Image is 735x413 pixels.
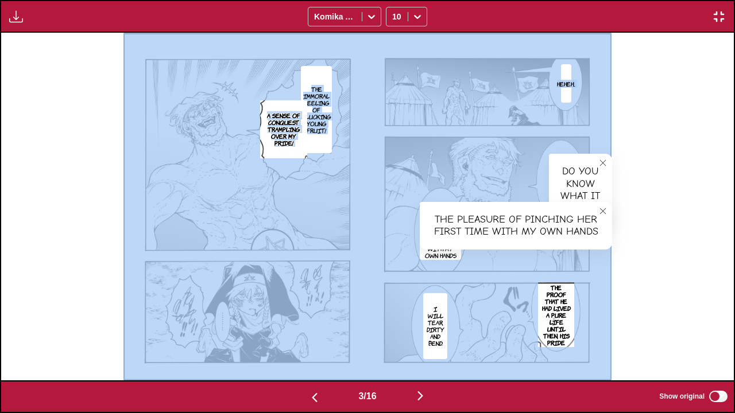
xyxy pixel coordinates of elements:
[594,202,612,220] button: close-tooltip
[358,391,376,402] span: 3 / 16
[260,110,307,149] p: A sense of conquest trampling over my pride!
[594,154,612,172] button: close-tooltip
[308,391,322,404] img: Previous page
[659,392,705,400] span: Show original
[123,33,612,380] img: Manga Panel
[422,201,458,261] p: The pleasure of pinching her first time with my own hands
[549,154,612,226] div: Do you know what it is?
[9,10,23,24] img: Download translated images
[424,303,447,349] p: I will tear, dirty and bend.
[555,78,578,89] p: Heheh...
[538,282,574,348] p: The proof that he had lived a pure life until then, his pride
[413,389,427,403] img: Next page
[709,391,728,402] input: Show original
[420,202,612,250] div: The pleasure of pinching her first time with my own hands
[300,83,334,136] p: The immoral feeling of plucking young fruit!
